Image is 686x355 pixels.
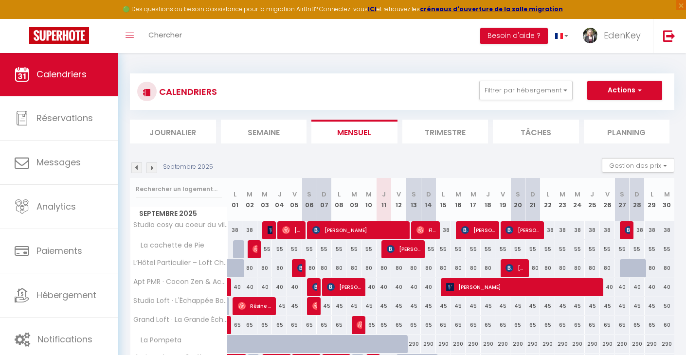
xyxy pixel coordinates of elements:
[555,240,570,258] div: 55
[600,335,615,353] div: 290
[136,180,222,198] input: Rechercher un logement...
[257,178,272,221] th: 03
[495,316,510,334] div: 65
[29,27,89,44] img: Super Booking
[466,297,481,315] div: 45
[391,278,406,296] div: 40
[481,335,496,353] div: 290
[486,190,490,199] abbr: J
[481,259,496,277] div: 80
[132,240,207,251] span: La cachette de Pie
[361,278,377,296] div: 40
[322,190,326,199] abbr: D
[555,316,570,334] div: 65
[272,278,287,296] div: 40
[659,259,674,277] div: 80
[436,221,451,239] div: 38
[391,259,406,277] div: 80
[332,259,347,277] div: 80
[272,240,287,258] div: 55
[600,297,615,315] div: 45
[540,297,555,315] div: 45
[130,120,216,143] li: Journalier
[645,178,660,221] th: 29
[480,28,548,44] button: Besoin d'aide ?
[302,240,317,258] div: 55
[346,259,361,277] div: 80
[257,316,272,334] div: 65
[585,221,600,239] div: 38
[307,190,311,199] abbr: S
[540,259,555,277] div: 80
[585,178,600,221] th: 25
[436,259,451,277] div: 80
[555,297,570,315] div: 45
[525,240,541,258] div: 55
[338,190,341,199] abbr: L
[540,178,555,221] th: 22
[377,178,392,221] th: 11
[645,311,679,348] iframe: Chat
[36,245,82,257] span: Paiements
[659,178,674,221] th: 30
[412,190,416,199] abbr: S
[416,221,436,239] span: Florent Gorses
[525,335,541,353] div: 290
[327,278,362,296] span: [PERSON_NAME]
[332,178,347,221] th: 08
[141,19,189,53] a: Chercher
[317,240,332,258] div: 55
[377,278,392,296] div: 40
[402,120,488,143] li: Trimestre
[406,335,421,353] div: 290
[530,190,535,199] abbr: D
[585,259,600,277] div: 80
[382,190,386,199] abbr: J
[451,297,466,315] div: 45
[420,5,563,13] strong: créneaux d'ouverture de la salle migration
[570,316,585,334] div: 65
[36,200,76,213] span: Analytics
[645,240,660,258] div: 55
[257,278,272,296] div: 40
[292,190,297,199] abbr: V
[650,190,653,199] abbr: L
[361,259,377,277] div: 80
[272,297,287,315] div: 45
[302,178,317,221] th: 06
[600,221,615,239] div: 38
[132,259,229,266] span: L’Hôtel Particulier – Loft Chic au [GEOGRAPHIC_DATA]
[570,335,585,353] div: 290
[287,278,302,296] div: 40
[466,259,481,277] div: 80
[36,68,87,80] span: Calendriers
[570,240,585,258] div: 55
[614,240,630,258] div: 55
[297,259,302,277] span: [PERSON_NAME]
[148,30,182,40] span: Chercher
[242,316,257,334] div: 65
[495,178,510,221] th: 19
[495,335,510,353] div: 290
[659,297,674,315] div: 50
[659,240,674,258] div: 55
[268,221,272,239] span: [PERSON_NAME]
[585,316,600,334] div: 65
[242,221,257,239] div: 38
[525,178,541,221] th: 21
[663,30,675,42] img: logout
[262,190,268,199] abbr: M
[406,178,421,221] th: 13
[332,240,347,258] div: 55
[36,156,81,168] span: Messages
[421,240,436,258] div: 55
[587,81,662,100] button: Actions
[555,259,570,277] div: 80
[481,240,496,258] div: 55
[600,278,615,296] div: 40
[470,190,476,199] abbr: M
[357,316,361,334] span: [PERSON_NAME]
[664,190,670,199] abbr: M
[302,316,317,334] div: 65
[132,335,184,346] span: La Pompeta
